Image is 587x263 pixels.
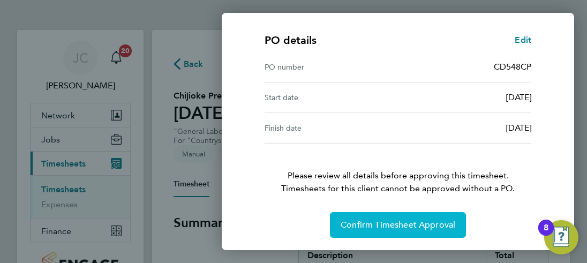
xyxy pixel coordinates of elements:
span: Edit [515,35,531,45]
p: Please review all details before approving this timesheet. [252,144,544,195]
h4: PO details [265,33,317,48]
span: Timesheets for this client cannot be approved without a PO. [252,182,544,195]
div: [DATE] [398,122,531,134]
div: Start date [265,91,398,104]
div: PO number [265,61,398,73]
button: Open Resource Center, 8 new notifications [544,220,578,254]
div: [DATE] [398,91,531,104]
a: Edit [515,34,531,47]
span: Confirm Timesheet Approval [341,220,455,230]
div: Finish date [265,122,398,134]
button: Confirm Timesheet Approval [330,212,466,238]
span: CD548CP [494,62,531,72]
div: 8 [544,228,548,242]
